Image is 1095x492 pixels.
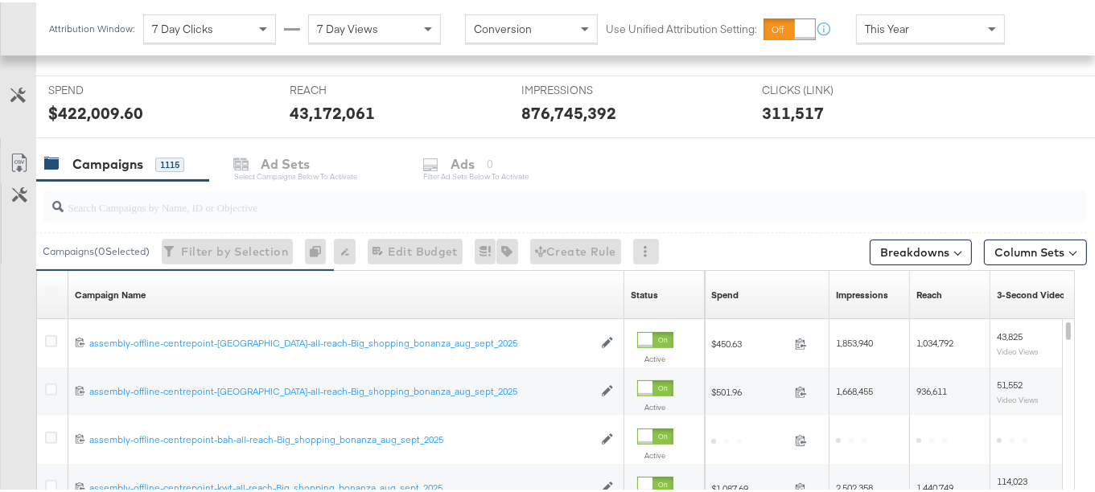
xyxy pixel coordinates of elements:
span: Conversion [474,19,532,34]
div: 0 [305,236,334,262]
div: Attribution Window: [48,21,135,32]
span: $501.96 [711,383,788,396]
span: 2,502,358 [836,479,873,491]
a: The total amount spent to date. [711,286,739,299]
div: Campaign Name [75,286,146,299]
a: The number of times your video was viewed for 3 seconds or more. [997,286,1093,299]
div: Campaigns ( 0 Selected) [43,242,150,256]
div: assembly-offline-centrepoint-kwt-all-reach-Big_shopping_bonanza_aug_sept_2025 [89,479,593,492]
span: 936,611 [916,383,947,395]
sub: Video Views [997,392,1039,402]
label: Active [637,400,673,410]
span: 7 Day Clicks [152,19,213,34]
a: assembly-offline-centrepoint-bah-all-reach-Big_shopping_bonanza_aug_sept_2025 [89,431,593,445]
div: Reach [916,286,942,299]
label: Active [637,351,673,362]
a: assembly-offline-centrepoint-[GEOGRAPHIC_DATA]-all-reach-Big_shopping_bonanza_aug_sept_2025 [89,334,593,348]
span: 51,552 [997,376,1023,388]
span: 1,034,792 [916,334,953,346]
span: $450.63 [711,335,788,347]
a: Your campaign name. [75,286,146,299]
span: 1,668,455 [836,383,873,395]
div: Spend [711,286,739,299]
input: Search Campaigns by Name, ID or Objective [64,182,994,214]
span: 1,440,749 [916,479,953,491]
div: 1115 [155,155,184,170]
div: assembly-offline-centrepoint-bah-all-reach-Big_shopping_bonanza_aug_sept_2025 [89,431,593,444]
sub: Video Views [997,344,1039,354]
a: assembly-offline-centrepoint-[GEOGRAPHIC_DATA]-all-reach-Big_shopping_bonanza_aug_sept_2025 [89,383,593,396]
div: assembly-offline-centrepoint-[GEOGRAPHIC_DATA]-all-reach-Big_shopping_bonanza_aug_sept_2025 [89,383,593,396]
label: Active [637,448,673,458]
span: 43,825 [997,328,1023,340]
button: Column Sets [984,237,1087,263]
a: The number of people your ad was served to. [916,286,942,299]
span: 1,853,940 [836,334,873,346]
a: Shows the current state of your Ad Campaign. [631,286,658,299]
div: 3-Second Video Views [997,286,1093,299]
div: Impressions [836,286,888,299]
a: The number of times your ad was served. On mobile apps an ad is counted as served the first time ... [836,286,888,299]
span: 114,023 [997,473,1027,485]
span: This Year [865,19,909,34]
div: Campaigns [72,153,143,171]
span: 7 Day Views [317,19,378,34]
div: Status [631,286,658,299]
label: Use Unified Attribution Setting: [606,19,757,35]
button: Breakdowns [870,237,972,263]
span: $1,087.69 [711,480,788,492]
